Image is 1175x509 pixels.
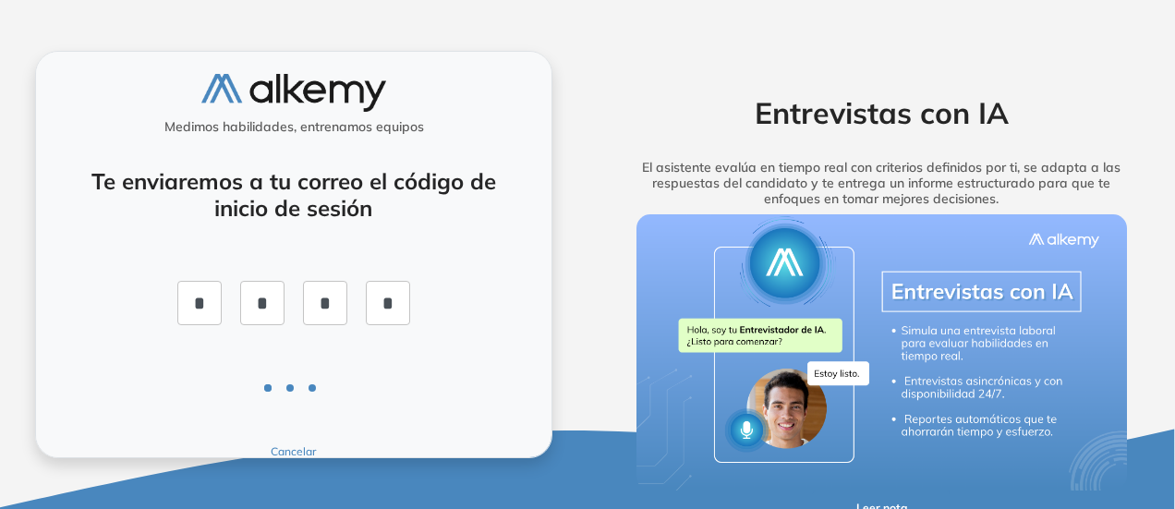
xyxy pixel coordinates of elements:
[842,295,1175,509] div: Widget de chat
[609,160,1154,206] h5: El asistente evalúa en tiempo real con criterios definidos por ti, se adapta a las respuestas del...
[636,214,1127,491] img: img-more-info
[85,168,503,222] h4: Te enviaremos a tu correo el código de inicio de sesión
[842,295,1175,509] iframe: Chat Widget
[609,95,1154,130] h2: Entrevistas con IA
[43,119,544,135] h5: Medimos habilidades, entrenamos equipos
[201,74,386,112] img: logo-alkemy
[181,443,406,460] button: Cancelar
